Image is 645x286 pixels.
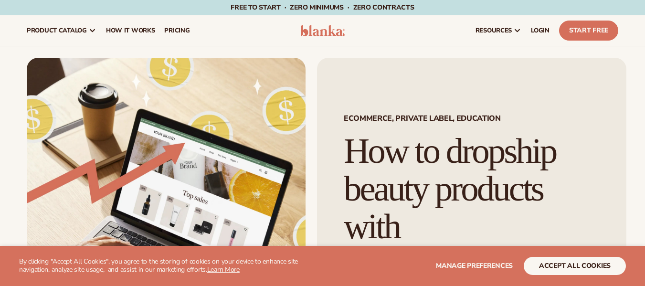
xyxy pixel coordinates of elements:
a: How It Works [101,15,160,46]
a: pricing [159,15,194,46]
span: resources [476,27,512,34]
button: Manage preferences [436,257,513,275]
a: Learn More [207,265,240,274]
a: Start Free [559,21,618,41]
span: product catalog [27,27,87,34]
a: LOGIN [526,15,554,46]
span: Ecommerce, Private Label, EDUCATION [344,115,600,122]
span: pricing [164,27,190,34]
span: LOGIN [531,27,550,34]
span: Free to start · ZERO minimums · ZERO contracts [231,3,414,12]
button: accept all cookies [524,257,626,275]
a: resources [471,15,526,46]
span: How It Works [106,27,155,34]
img: logo [300,25,345,36]
p: By clicking "Accept All Cookies", you agree to the storing of cookies on your device to enhance s... [19,258,318,274]
a: product catalog [22,15,101,46]
span: Manage preferences [436,261,513,270]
